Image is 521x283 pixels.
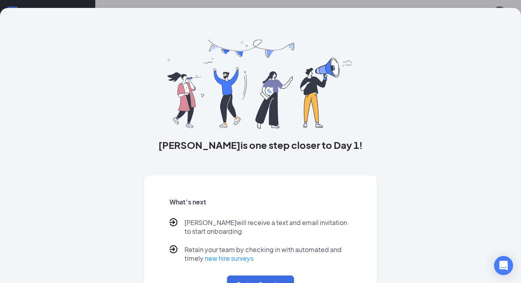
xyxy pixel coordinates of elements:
[144,138,377,152] h3: [PERSON_NAME] is one step closer to Day 1!
[185,218,352,236] p: [PERSON_NAME] will receive a text and email invitation to start onboarding
[167,40,354,129] img: you are all set
[169,198,352,206] h5: What’s next
[494,256,513,275] div: Open Intercom Messenger
[205,254,254,262] a: new hire surveys
[185,245,352,263] p: Retain your team by checking in with automated and timely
